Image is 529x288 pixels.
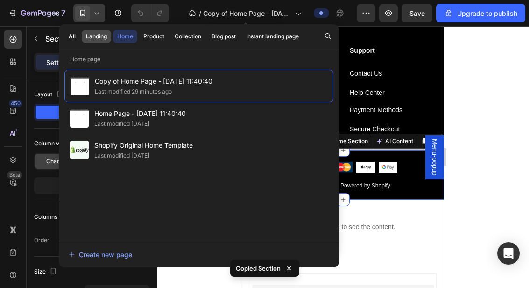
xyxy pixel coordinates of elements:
[34,88,65,101] div: Layout
[34,266,59,278] div: Size
[170,30,205,43] button: Collection
[199,8,201,18] span: /
[242,26,444,288] iframe: Design area
[131,4,169,22] div: Undo/Redo
[45,33,122,44] p: Section
[34,211,107,223] div: Columns management
[61,7,65,19] p: 7
[94,151,149,160] div: Last modified [DATE]
[212,32,236,41] div: Blog post
[95,76,212,87] span: Copy of Home Page - [DATE] 11:40:40
[7,171,22,179] div: Beta
[175,32,201,41] div: Collection
[242,30,303,43] button: Instant landing page
[46,157,80,166] span: Change ratio
[246,32,299,41] div: Instant landing page
[69,250,132,259] div: Create new page
[203,8,291,18] span: Copy of Home Page - [DATE] 11:40:40
[36,179,148,192] div: 12
[436,4,525,22] button: Upgrade to publish
[497,242,520,265] div: Open Intercom Messenger
[236,264,281,273] p: Copied Section
[46,58,72,67] p: Settings
[94,108,186,119] span: Home Page - [DATE] 11:40:40
[34,137,84,150] div: Column width
[94,140,193,151] span: Shopify Original Home Template
[444,8,517,18] div: Upgrade to publish
[68,245,330,264] button: Create new page
[95,87,172,96] div: Last modified 29 minutes ago
[59,55,339,64] p: Home page
[9,100,22,107] div: 450
[409,9,425,17] span: Save
[94,119,149,129] div: Last modified [DATE]
[207,30,240,43] button: Blog post
[402,4,432,22] button: Save
[4,4,70,22] button: 7
[34,236,49,245] div: Order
